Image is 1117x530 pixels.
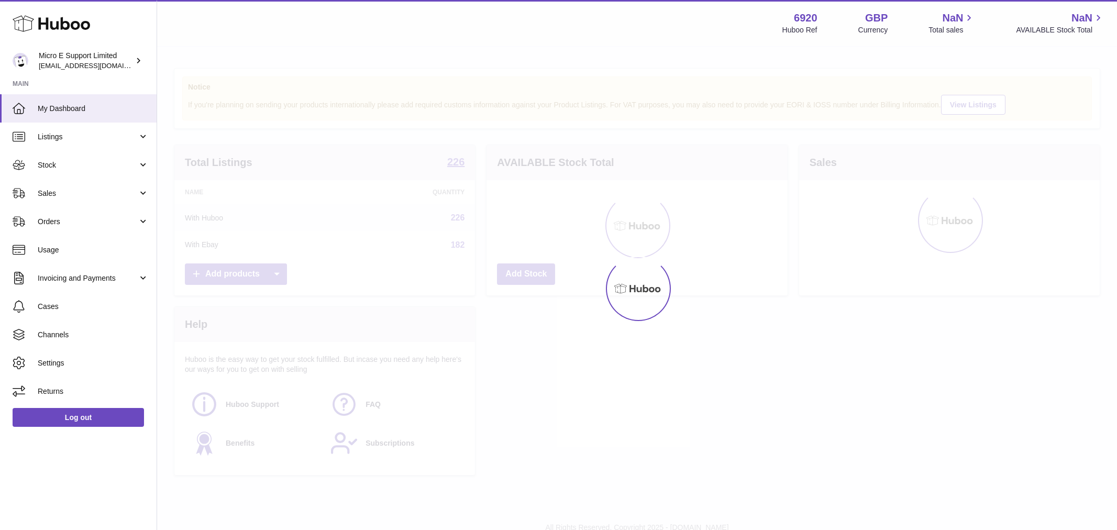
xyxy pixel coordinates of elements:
span: Cases [38,302,149,312]
span: Returns [38,387,149,396]
div: Currency [858,25,888,35]
a: NaN Total sales [928,11,975,35]
span: Listings [38,132,138,142]
span: Channels [38,330,149,340]
div: Huboo Ref [782,25,817,35]
div: Micro E Support Limited [39,51,133,71]
span: Usage [38,245,149,255]
span: My Dashboard [38,104,149,114]
span: NaN [942,11,963,25]
img: internalAdmin-6920@internal.huboo.com [13,53,28,69]
span: NaN [1071,11,1092,25]
span: Sales [38,189,138,198]
span: Settings [38,358,149,368]
strong: GBP [865,11,888,25]
span: Invoicing and Payments [38,273,138,283]
span: Total sales [928,25,975,35]
a: NaN AVAILABLE Stock Total [1016,11,1104,35]
strong: 6920 [794,11,817,25]
span: AVAILABLE Stock Total [1016,25,1104,35]
span: Orders [38,217,138,227]
span: [EMAIL_ADDRESS][DOMAIN_NAME] [39,61,154,70]
span: Stock [38,160,138,170]
a: Log out [13,408,144,427]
